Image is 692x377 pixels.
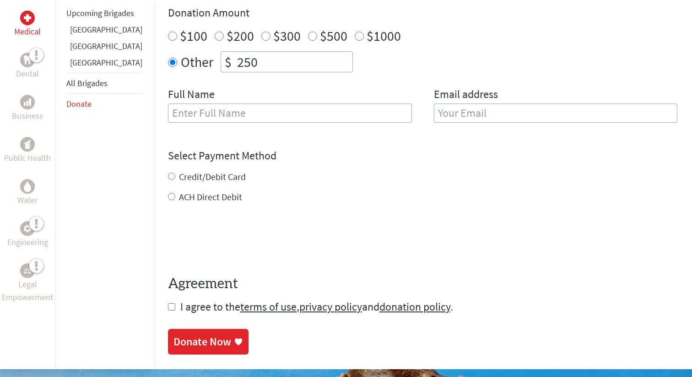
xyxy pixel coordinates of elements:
[168,276,677,292] h4: Agreement
[24,14,31,22] img: Medical
[168,329,249,355] a: Donate Now
[66,40,142,56] li: Guatemala
[235,52,352,72] input: Enter Amount
[168,148,677,163] h4: Select Payment Method
[12,109,43,122] p: Business
[16,53,39,80] a: DentalDental
[434,104,678,123] input: Your Email
[273,27,301,44] label: $300
[221,52,235,72] div: $
[168,104,412,123] input: Enter Full Name
[24,140,31,149] img: Public Health
[24,181,31,192] img: Water
[66,98,92,109] a: Donate
[16,67,39,80] p: Dental
[20,221,35,236] div: Engineering
[320,27,347,44] label: $500
[2,278,53,304] p: Legal Empowerment
[168,222,307,257] iframe: reCAPTCHA
[179,171,246,182] label: Credit/Debit Card
[180,300,453,314] span: I agree to the , and .
[181,51,213,72] label: Other
[168,5,677,20] h4: Donation Amount
[20,137,35,152] div: Public Health
[20,263,35,278] div: Legal Empowerment
[17,179,38,207] a: WaterWater
[70,57,142,68] a: [GEOGRAPHIC_DATA]
[2,263,53,304] a: Legal EmpowermentLegal Empowerment
[4,137,51,164] a: Public HealthPublic Health
[24,268,31,273] img: Legal Empowerment
[299,300,362,314] a: privacy policy
[17,194,38,207] p: Water
[7,236,48,249] p: Engineering
[20,11,35,25] div: Medical
[14,11,41,38] a: MedicalMedical
[66,94,142,114] li: Donate
[14,25,41,38] p: Medical
[66,78,108,88] a: All Brigades
[7,221,48,249] a: EngineeringEngineering
[66,73,142,94] li: All Brigades
[66,23,142,40] li: Ghana
[24,225,31,232] img: Engineering
[24,98,31,106] img: Business
[20,95,35,109] div: Business
[227,27,254,44] label: $200
[379,300,450,314] a: donation policy
[66,56,142,73] li: Panama
[70,24,142,35] a: [GEOGRAPHIC_DATA]
[367,27,401,44] label: $1000
[66,8,134,18] a: Upcoming Brigades
[66,3,142,23] li: Upcoming Brigades
[20,53,35,67] div: Dental
[12,95,43,122] a: BusinessBusiness
[179,191,242,202] label: ACH Direct Debit
[24,56,31,65] img: Dental
[4,152,51,164] p: Public Health
[173,334,231,349] div: Donate Now
[168,87,215,104] label: Full Name
[70,41,142,51] a: [GEOGRAPHIC_DATA]
[20,179,35,194] div: Water
[434,87,498,104] label: Email address
[240,300,297,314] a: terms of use
[180,27,207,44] label: $100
